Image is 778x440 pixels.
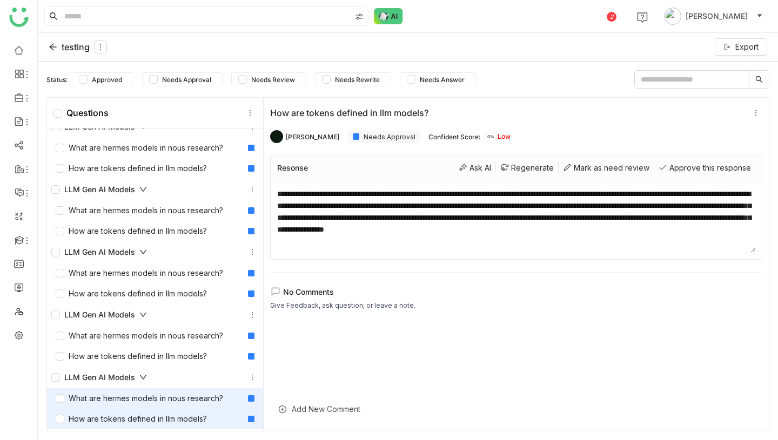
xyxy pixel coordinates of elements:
div: Status: [46,76,68,84]
img: avatar [664,8,681,25]
div: What are hermes models in nous research? [56,330,223,342]
img: logo [9,8,29,27]
div: Confident Score: [428,133,480,141]
div: LLM Gen AI Models [47,179,263,200]
div: What are hermes models in nous research? [56,142,223,154]
span: No Comments [283,287,334,296]
div: [PERSON_NAME] [285,133,340,141]
div: LLM Gen AI Models [51,246,147,258]
div: How are tokens defined in llm models? [56,288,207,300]
div: LLM Gen AI Models [47,367,263,388]
div: LLM Gen AI Models [51,371,147,383]
div: Questions [53,107,109,118]
div: How are tokens defined in llm models? [56,413,207,425]
div: Add New Comment [270,396,762,422]
img: ask-buddy-normal.svg [374,8,403,24]
span: Approved [88,76,126,84]
div: Ask AI [454,161,496,174]
div: How are tokens defined in llm models? [270,107,745,118]
div: Low [485,130,511,143]
img: lms-comment.svg [270,286,281,297]
div: LLM Gen AI Models [47,241,263,263]
span: Needs Review [247,76,299,84]
div: Regenerate [496,161,559,174]
div: Give Feedback, ask question, or leave a note. [270,300,415,311]
span: Export [735,41,759,53]
div: How are tokens defined in llm models? [56,350,207,362]
button: [PERSON_NAME] [662,8,765,25]
div: Resonse [277,163,308,172]
div: How are tokens defined in llm models? [56,225,207,237]
div: 2 [607,12,616,22]
div: LLM Gen AI Models [51,184,147,195]
img: search-type.svg [355,12,364,21]
div: Mark as need review [559,161,654,174]
div: What are hermes models in nous research? [56,392,223,404]
span: [PERSON_NAME] [686,10,748,22]
div: Needs Approval [348,131,420,143]
span: Needs Rewrite [331,76,384,84]
span: Needs Answer [415,76,469,84]
div: How are tokens defined in llm models? [56,163,207,174]
img: help.svg [637,12,648,23]
button: Export [715,38,767,56]
div: LLM Gen AI Models [51,309,147,321]
div: testing [49,40,107,53]
span: 0% [485,134,498,139]
div: Approve this response [654,161,755,174]
span: Needs Approval [158,76,216,84]
div: LLM Gen AI Models [47,304,263,326]
div: What are hermes models in nous research? [56,267,223,279]
img: 61307121755ca5673e314e4d [270,130,283,143]
div: What are hermes models in nous research? [56,205,223,216]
